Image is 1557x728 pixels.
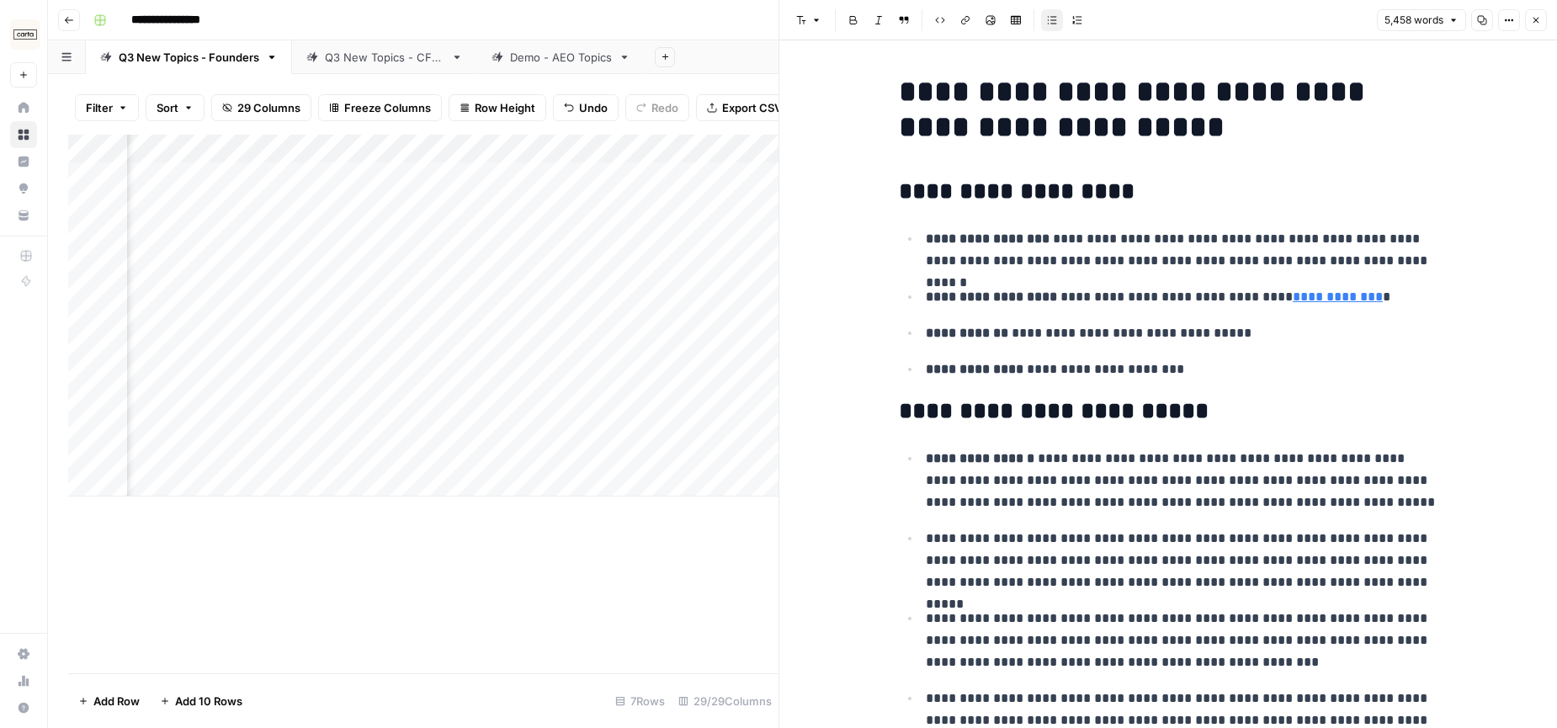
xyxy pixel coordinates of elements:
a: Your Data [10,202,37,229]
a: Home [10,94,37,121]
div: Q3 New Topics - Founders [119,49,259,66]
div: 7 Rows [608,688,672,715]
a: Q3 New Topics - Founders [86,40,292,74]
div: Demo - AEO Topics [510,49,612,66]
button: 5,458 words [1377,9,1466,31]
span: Row Height [475,99,535,116]
a: Usage [10,667,37,694]
span: Redo [651,99,678,116]
span: Filter [86,99,113,116]
span: Export CSV [722,99,782,116]
span: Undo [579,99,608,116]
button: Add 10 Rows [150,688,252,715]
button: Add Row [68,688,150,715]
span: 29 Columns [237,99,300,116]
button: Workspace: Carta [10,13,37,56]
a: Browse [10,121,37,148]
div: Q3 New Topics - CFOs [325,49,444,66]
button: Undo [553,94,619,121]
a: Demo - AEO Topics [477,40,645,74]
span: Freeze Columns [344,99,431,116]
button: Sort [146,94,205,121]
div: 29/29 Columns [672,688,778,715]
img: Carta Logo [10,19,40,50]
span: Add Row [93,693,140,709]
button: Freeze Columns [318,94,442,121]
button: Redo [625,94,689,121]
button: Filter [75,94,139,121]
a: Insights [10,148,37,175]
button: Export CSV [696,94,793,121]
span: 5,458 words [1384,13,1443,28]
a: Opportunities [10,175,37,202]
button: Row Height [449,94,546,121]
button: 29 Columns [211,94,311,121]
button: Help + Support [10,694,37,721]
a: Settings [10,640,37,667]
span: Sort [157,99,178,116]
span: Add 10 Rows [175,693,242,709]
a: Q3 New Topics - CFOs [292,40,477,74]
